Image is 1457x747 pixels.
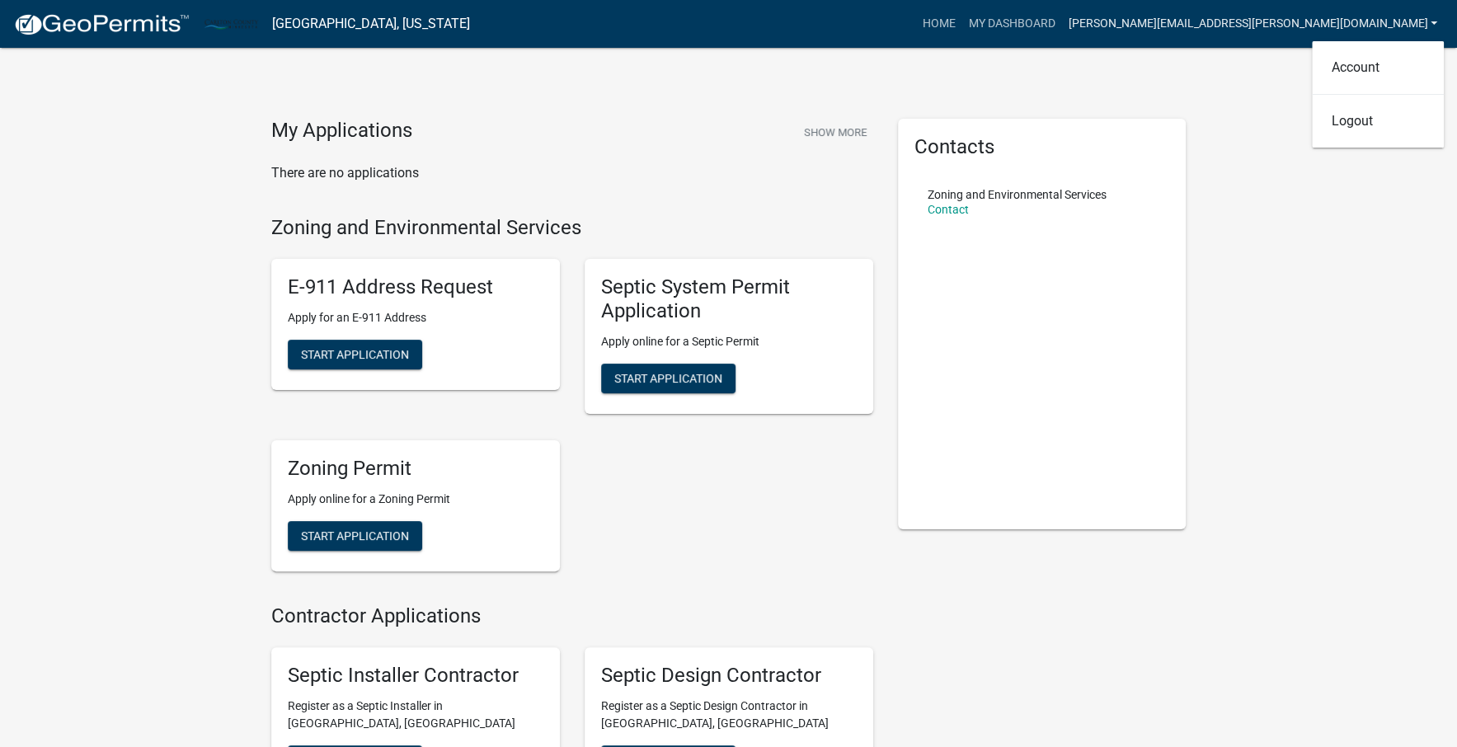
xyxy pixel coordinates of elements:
[928,189,1107,200] p: Zoning and Environmental Services
[271,604,873,628] h4: Contractor Applications
[288,340,422,369] button: Start Application
[271,163,873,183] p: There are no applications
[271,216,873,240] h4: Zoning and Environmental Services
[1312,48,1444,87] a: Account
[288,275,543,299] h5: E-911 Address Request
[928,203,969,216] a: Contact
[288,491,543,508] p: Apply online for a Zoning Permit
[288,664,543,688] h5: Septic Installer Contractor
[961,8,1061,40] a: My Dashboard
[1312,41,1444,148] div: [PERSON_NAME][EMAIL_ADDRESS][PERSON_NAME][DOMAIN_NAME]
[601,364,736,393] button: Start Application
[271,119,412,143] h4: My Applications
[288,457,543,481] h5: Zoning Permit
[797,119,873,146] button: Show More
[288,521,422,551] button: Start Application
[601,333,857,350] p: Apply online for a Septic Permit
[288,309,543,327] p: Apply for an E-911 Address
[915,8,961,40] a: Home
[601,698,857,732] p: Register as a Septic Design Contractor in [GEOGRAPHIC_DATA], [GEOGRAPHIC_DATA]
[1312,101,1444,141] a: Logout
[272,10,470,38] a: [GEOGRAPHIC_DATA], [US_STATE]
[288,698,543,732] p: Register as a Septic Installer in [GEOGRAPHIC_DATA], [GEOGRAPHIC_DATA]
[203,12,259,35] img: Carlton County, Minnesota
[614,371,722,384] span: Start Application
[601,664,857,688] h5: Septic Design Contractor
[301,348,409,361] span: Start Application
[601,275,857,323] h5: Septic System Permit Application
[914,135,1170,159] h5: Contacts
[301,529,409,542] span: Start Application
[1061,8,1444,40] a: [PERSON_NAME][EMAIL_ADDRESS][PERSON_NAME][DOMAIN_NAME]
